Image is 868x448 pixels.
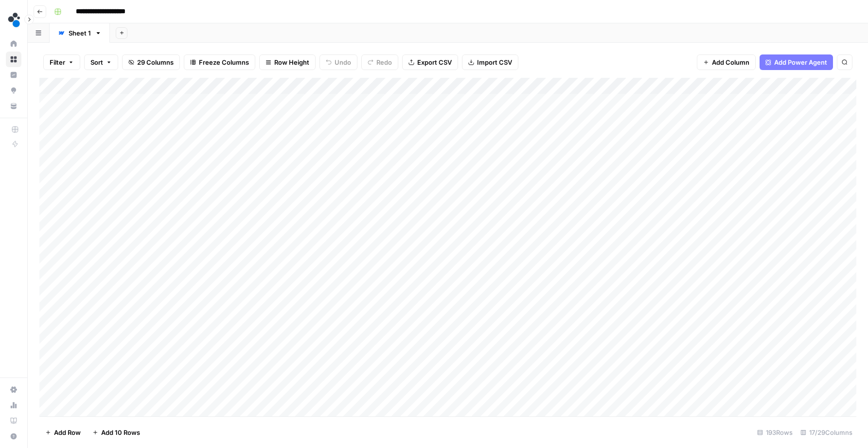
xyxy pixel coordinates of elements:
[101,428,140,437] span: Add 10 Rows
[753,425,797,440] div: 193 Rows
[6,98,21,114] a: Your Data
[402,54,458,70] button: Export CSV
[361,54,398,70] button: Redo
[6,413,21,429] a: Learning Hub
[760,54,833,70] button: Add Power Agent
[797,425,856,440] div: 17/29 Columns
[84,54,118,70] button: Sort
[319,54,357,70] button: Undo
[6,397,21,413] a: Usage
[90,57,103,67] span: Sort
[39,425,87,440] button: Add Row
[6,36,21,52] a: Home
[50,23,110,43] a: Sheet 1
[6,67,21,83] a: Insights
[184,54,255,70] button: Freeze Columns
[697,54,756,70] button: Add Column
[69,28,91,38] div: Sheet 1
[335,57,351,67] span: Undo
[6,83,21,98] a: Opportunities
[43,54,80,70] button: Filter
[6,429,21,444] button: Help + Support
[54,428,81,437] span: Add Row
[6,8,21,32] button: Workspace: spot.ai
[199,57,249,67] span: Freeze Columns
[712,57,749,67] span: Add Column
[477,57,512,67] span: Import CSV
[87,425,146,440] button: Add 10 Rows
[6,11,23,29] img: spot.ai Logo
[6,382,21,397] a: Settings
[274,57,309,67] span: Row Height
[137,57,174,67] span: 29 Columns
[417,57,452,67] span: Export CSV
[122,54,180,70] button: 29 Columns
[376,57,392,67] span: Redo
[259,54,316,70] button: Row Height
[6,52,21,67] a: Browse
[774,57,827,67] span: Add Power Agent
[462,54,518,70] button: Import CSV
[50,57,65,67] span: Filter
